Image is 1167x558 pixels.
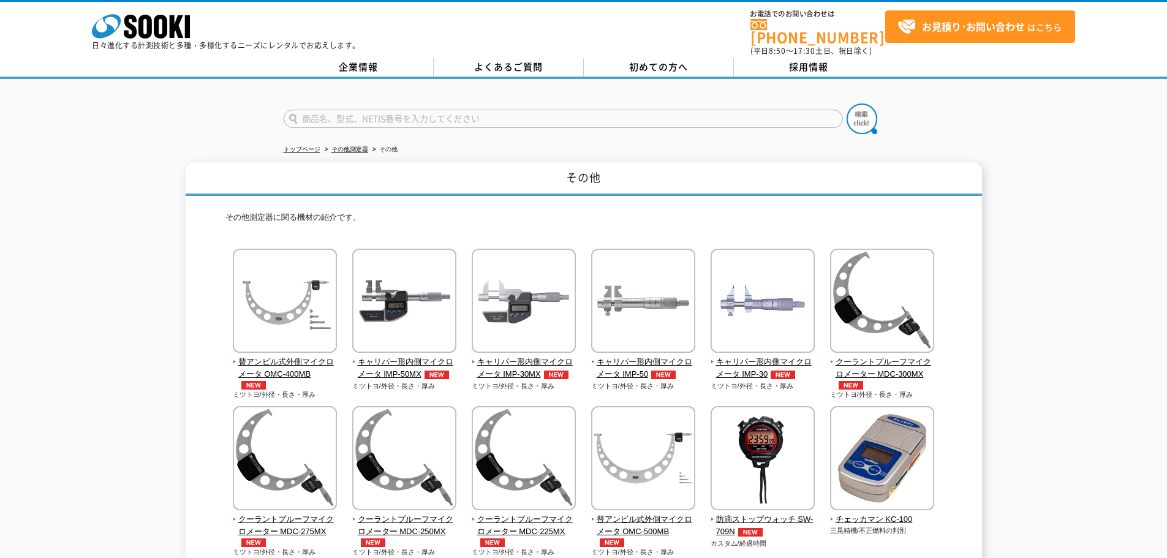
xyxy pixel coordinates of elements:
img: NEW [648,371,679,379]
img: btn_search.png [847,104,877,134]
img: クーラントプルーフマイクロメーター MDC-275MX [233,406,337,513]
span: クーラントプルーフマイクロメーター MDC-275MX [233,513,338,548]
img: NEW [597,538,627,547]
a: キャリパー形内側マイクロメータ IMP-50MXNEW [352,344,457,381]
img: クーラントプルーフマイクロメーター MDC-250MX [352,406,456,513]
a: その他測定器 [331,146,368,153]
input: 商品名、型式、NETIS番号を入力してください [284,110,843,128]
a: よくあるご質問 [434,58,584,77]
p: ミツトヨ/外径・長さ・厚み [233,547,338,557]
img: チェッカマン KC-100 [830,406,934,513]
img: クーラントプルーフマイクロメーター MDC-225MX [472,406,576,513]
span: 防滴ストップウォッチ SW-709N [711,513,815,539]
a: 初めての方へ [584,58,734,77]
span: キャリパー形内側マイクロメータ IMP-50 [591,356,696,382]
img: NEW [421,371,452,379]
img: NEW [768,371,798,379]
a: クーラントプルーフマイクロメーター MDC-225MXNEW [472,502,576,547]
a: お見積り･お問い合わせはこちら [885,10,1075,43]
span: キャリパー形内側マイクロメータ IMP-30MX [472,356,576,382]
span: はこちら [897,18,1062,36]
span: 初めての方へ [629,60,688,74]
img: 替アンビル式外側マイクロメータ OMC-400MB [233,249,337,356]
a: チェッカマン KC-100 [830,502,935,526]
p: ミツトヨ/外径・長さ・厚み [591,381,696,391]
p: ミツトヨ/外径・長さ・厚み [472,381,576,391]
a: 防滴ストップウォッチ SW-709NNEW [711,502,815,538]
a: 採用情報 [734,58,884,77]
span: 17:30 [793,45,815,56]
p: ミツトヨ/外径・長さ・厚み [591,547,696,557]
img: 替アンビル式外側マイクロメータ OMC-500MB [591,406,695,513]
p: ミツトヨ/外径・長さ・厚み [711,381,815,391]
p: その他測定器に関る機材の紹介です。 [225,211,942,230]
a: トップページ [284,146,320,153]
li: その他 [370,143,398,156]
span: 替アンビル式外側マイクロメータ OMC-400MB [233,356,338,390]
span: お電話でのお問い合わせは [750,10,885,18]
span: チェッカマン KC-100 [830,513,935,526]
span: 8:50 [769,45,786,56]
img: キャリパー形内側マイクロメータ IMP-30MX [472,249,576,356]
a: クーラントプルーフマイクロメーター MDC-300MXNEW [830,344,935,390]
a: [PHONE_NUMBER] [750,19,885,44]
h1: その他 [186,162,982,196]
img: NEW [238,381,269,390]
img: キャリパー形内側マイクロメータ IMP-30 [711,249,815,356]
img: キャリパー形内側マイクロメータ IMP-50MX [352,249,456,356]
p: ミツトヨ/外径・長さ・厚み [830,390,935,400]
img: キャリパー形内側マイクロメータ IMP-50 [591,249,695,356]
p: ミツトヨ/外径・長さ・厚み [352,381,457,391]
a: 替アンビル式外側マイクロメータ OMC-500MBNEW [591,502,696,547]
img: クーラントプルーフマイクロメーター MDC-300MX [830,249,934,356]
a: 企業情報 [284,58,434,77]
img: NEW [735,528,766,537]
img: NEW [836,381,866,390]
a: クーラントプルーフマイクロメーター MDC-250MXNEW [352,502,457,547]
img: NEW [238,538,269,547]
p: ミツトヨ/外径・長さ・厚み [352,547,457,557]
a: 替アンビル式外側マイクロメータ OMC-400MBNEW [233,344,338,390]
span: (平日 ～ 土日、祝日除く) [750,45,872,56]
img: NEW [358,538,388,547]
span: キャリパー形内側マイクロメータ IMP-30 [711,356,815,382]
img: NEW [477,538,508,547]
a: キャリパー形内側マイクロメータ IMP-30MXNEW [472,344,576,381]
a: キャリパー形内側マイクロメータ IMP-30NEW [711,344,815,381]
p: 日々進化する計測技術と多種・多様化するニーズにレンタルでお応えします。 [92,42,360,49]
a: キャリパー形内側マイクロメータ IMP-50NEW [591,344,696,381]
span: クーラントプルーフマイクロメーター MDC-225MX [472,513,576,548]
img: NEW [541,371,572,379]
span: クーラントプルーフマイクロメーター MDC-250MX [352,513,457,548]
p: 三晃精機/不正燃料の判別 [830,526,935,536]
p: カスタム/経過時間 [711,538,815,549]
img: 防滴ストップウォッチ SW-709N [711,406,815,513]
span: キャリパー形内側マイクロメータ IMP-50MX [352,356,457,382]
a: クーラントプルーフマイクロメーター MDC-275MXNEW [233,502,338,547]
strong: お見積り･お問い合わせ [922,19,1025,34]
span: クーラントプルーフマイクロメーター MDC-300MX [830,356,935,390]
p: ミツトヨ/外径・長さ・厚み [233,390,338,400]
p: ミツトヨ/外径・長さ・厚み [472,547,576,557]
span: 替アンビル式外側マイクロメータ OMC-500MB [591,513,696,548]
